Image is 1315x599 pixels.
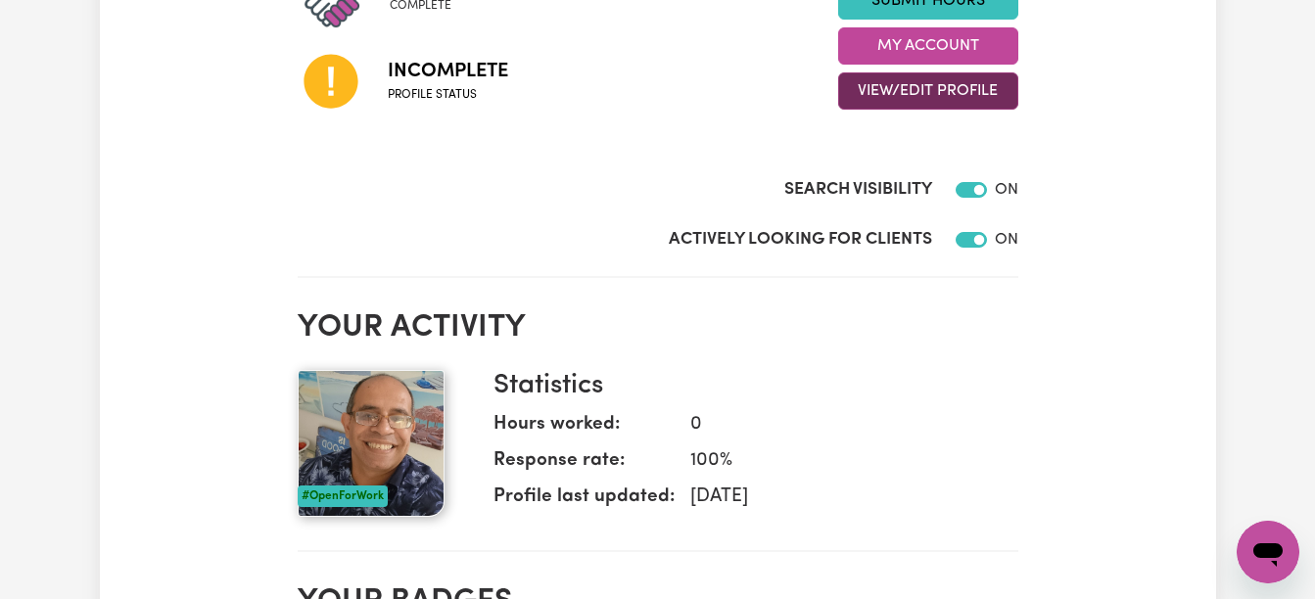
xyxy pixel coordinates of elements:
[493,447,675,484] dt: Response rate:
[675,484,1003,512] dd: [DATE]
[784,177,932,203] label: Search Visibility
[675,447,1003,476] dd: 100 %
[298,309,1018,346] h2: Your activity
[838,72,1018,110] button: View/Edit Profile
[388,57,508,86] span: Incomplete
[838,27,1018,65] button: My Account
[298,370,445,517] img: Your profile picture
[388,86,508,104] span: Profile status
[669,227,932,253] label: Actively Looking for Clients
[493,370,1003,403] h3: Statistics
[493,411,675,447] dt: Hours worked:
[1237,521,1299,583] iframe: Button to launch messaging window
[995,232,1018,248] span: ON
[493,484,675,520] dt: Profile last updated:
[298,485,388,507] div: #OpenForWork
[995,182,1018,198] span: ON
[675,411,1003,439] dd: 0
